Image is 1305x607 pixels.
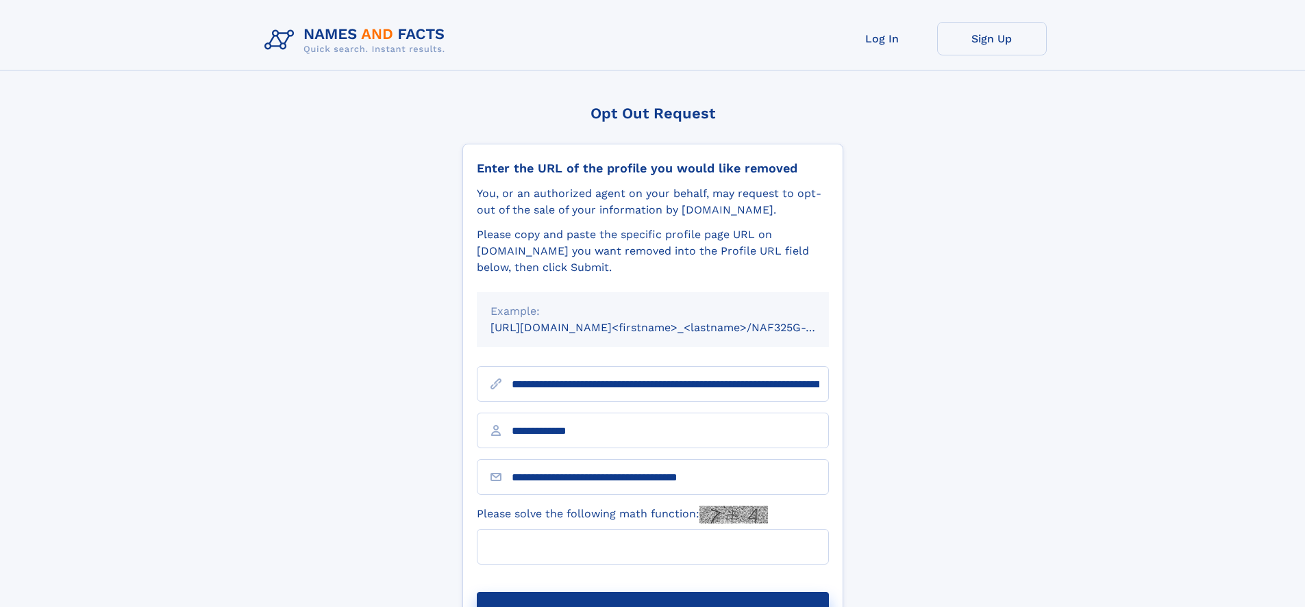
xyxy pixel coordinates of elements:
[259,22,456,59] img: Logo Names and Facts
[490,321,855,334] small: [URL][DOMAIN_NAME]<firstname>_<lastname>/NAF325G-xxxxxxxx
[477,506,768,524] label: Please solve the following math function:
[828,22,937,55] a: Log In
[477,185,829,218] div: You, or an authorized agent on your behalf, may request to opt-out of the sale of your informatio...
[490,303,815,320] div: Example:
[477,161,829,176] div: Enter the URL of the profile you would like removed
[937,22,1047,55] a: Sign Up
[477,227,829,276] div: Please copy and paste the specific profile page URL on [DOMAIN_NAME] you want removed into the Pr...
[462,105,843,122] div: Opt Out Request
